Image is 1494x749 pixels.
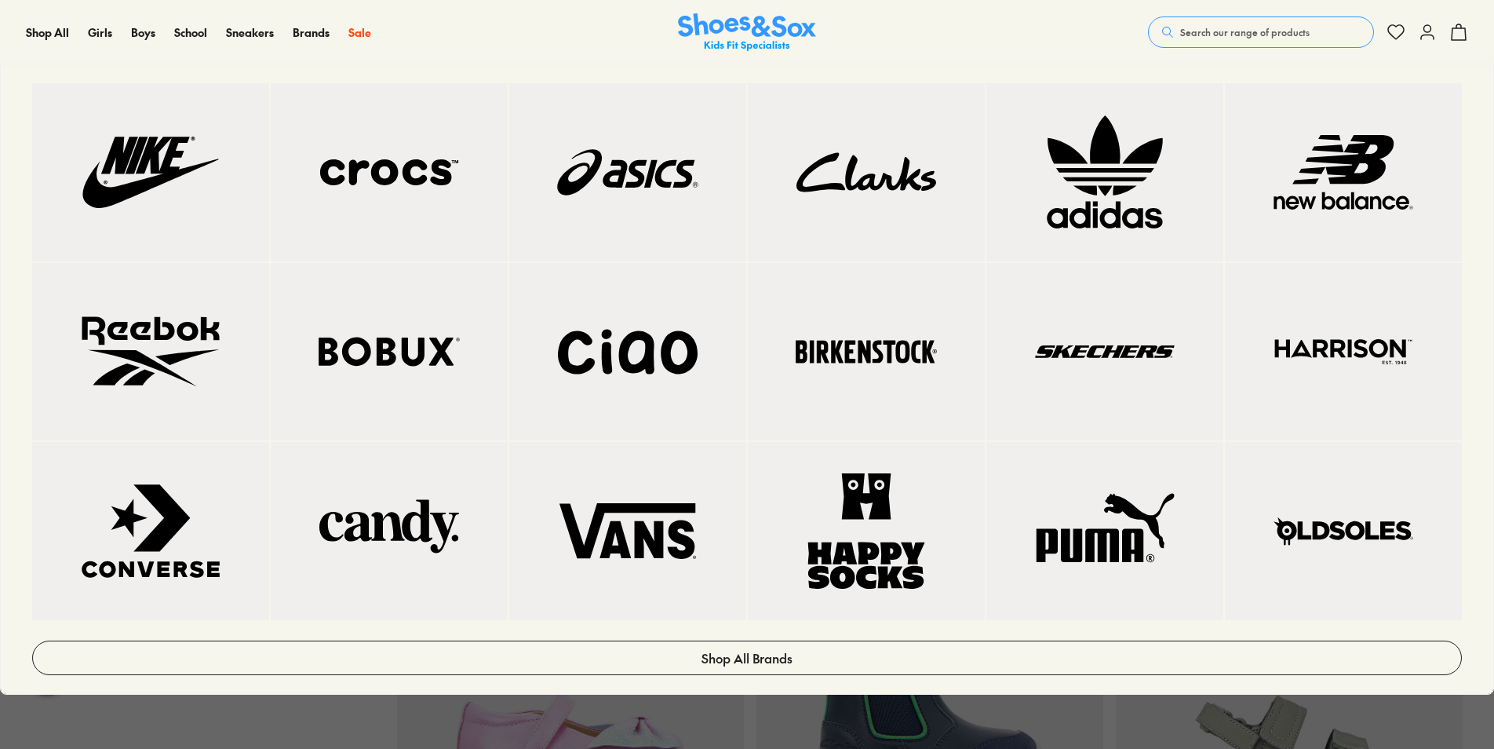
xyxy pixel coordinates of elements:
[131,24,155,40] span: Boys
[27,18,53,43] img: Shoes logo
[26,24,69,41] a: Shop All
[131,24,155,41] a: Boys
[12,18,314,97] div: Message from Shoes. Need help finding the perfect pair for your little one? Let’s chat!
[174,24,207,40] span: School
[701,649,793,667] span: Shop All Brands
[276,20,298,42] button: Dismiss campaign
[8,5,55,53] button: Close gorgias live chat
[678,13,816,52] a: Shoes & Sox
[88,24,112,40] span: Girls
[348,24,371,40] span: Sale
[59,23,121,38] h3: Shoes
[293,24,330,41] a: Brands
[348,24,371,41] a: Sale
[27,49,298,97] div: Need help finding the perfect pair for your little one? Let’s chat!
[1180,25,1310,39] span: Search our range of products
[12,2,314,153] div: Campaign message
[1148,16,1374,48] button: Search our range of products
[678,13,816,52] img: SNS_Logo_Responsive.svg
[226,24,274,40] span: Sneakers
[88,24,112,41] a: Girls
[27,103,298,137] div: Reply to the campaigns
[226,24,274,41] a: Sneakers
[26,24,69,40] span: Shop All
[293,24,330,40] span: Brands
[32,641,1462,675] a: Shop All Brands
[174,24,207,41] a: School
